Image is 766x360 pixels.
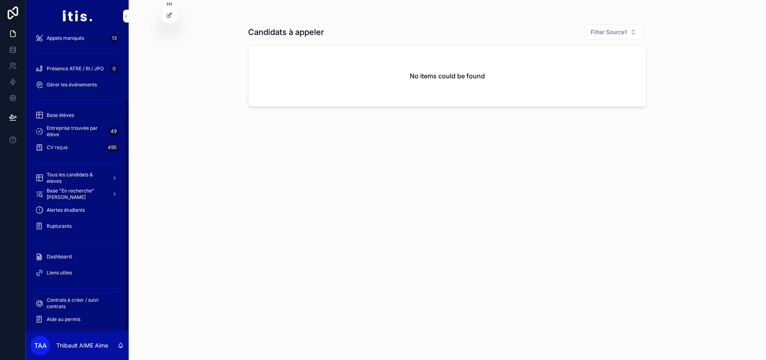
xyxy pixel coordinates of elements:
a: Aide au permis [31,312,124,327]
span: Dashboard [47,254,72,260]
a: Base élèves [31,108,124,123]
a: Gérer les évènements [31,78,124,92]
div: 13 [109,33,119,43]
span: Base élèves [47,112,74,119]
button: Select Button [584,25,643,40]
div: 495 [105,143,119,152]
span: Tous les candidats & eleves [47,172,105,184]
h2: No items could be found [410,71,485,81]
a: Appels manqués13 [31,31,124,45]
a: Base "En recherche" [PERSON_NAME] [31,187,124,201]
div: 49 [108,127,119,136]
a: Rupturants [31,219,124,233]
span: TAA [34,341,47,350]
p: Thibault AIME Aime [56,342,108,350]
div: scrollable content [26,32,129,331]
span: Alertes étudiants [47,207,85,213]
span: Gérer les évènements [47,82,97,88]
a: Liens utiles [31,266,124,280]
span: Présence ATRE / RI / JPO [47,65,104,72]
div: 0 [109,64,119,74]
a: Alertes étudiants [31,203,124,217]
a: Dashboard [31,250,124,264]
span: Aide au permis [47,316,80,323]
h1: Candidats à appeler [248,27,324,38]
span: Base "En recherche" [PERSON_NAME] [47,188,105,200]
span: Appels manqués [47,35,84,41]
span: Filter Source1 [591,28,627,36]
span: Entreprise trouvée par élève [47,125,105,138]
a: CV reçus495 [31,140,124,155]
a: Présence ATRE / RI / JPO0 [31,61,124,76]
img: App logo [62,10,92,22]
span: Contrats à créer / suivi contrats [47,297,116,310]
span: Rupturants [47,223,72,229]
a: Tous les candidats & eleves [31,171,124,185]
span: CV reçus [47,144,68,151]
a: Contrats à créer / suivi contrats [31,296,124,311]
a: Entreprise trouvée par élève49 [31,124,124,139]
span: Liens utiles [47,270,72,276]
